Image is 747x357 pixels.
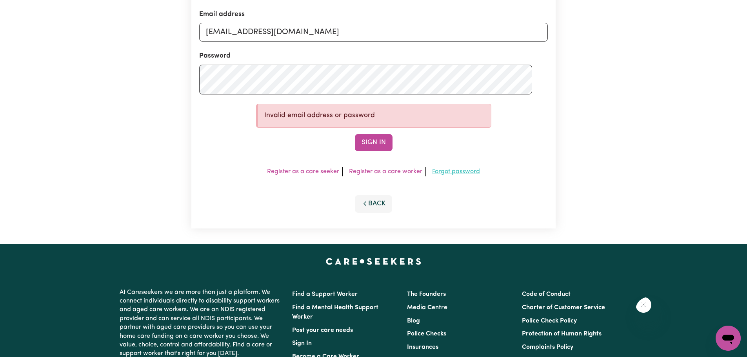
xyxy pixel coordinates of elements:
[292,304,378,320] a: Find a Mental Health Support Worker
[522,304,605,311] a: Charter of Customer Service
[292,291,358,297] a: Find a Support Worker
[355,195,393,212] button: Back
[432,169,480,175] a: Forgot password
[522,318,577,324] a: Police Check Policy
[407,304,447,311] a: Media Centre
[264,111,485,121] p: Invalid email address or password
[199,51,231,61] label: Password
[522,331,602,337] a: Protection of Human Rights
[349,169,422,175] a: Register as a care worker
[292,340,312,346] a: Sign In
[636,297,661,323] iframe: Close message
[17,5,60,12] span: Need any help?
[326,258,421,265] a: Careseekers home page
[292,327,353,333] a: Post your care needs
[407,344,438,350] a: Insurances
[407,331,446,337] a: Police Checks
[716,326,741,351] iframe: Button to launch messaging window
[522,344,573,350] a: Complaints Policy
[522,291,571,297] a: Code of Conduct
[267,169,339,175] a: Register as a care seeker
[407,291,446,297] a: The Founders
[407,318,420,324] a: Blog
[199,9,245,20] label: Email address
[199,23,548,42] input: Email address
[355,134,393,151] button: Sign In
